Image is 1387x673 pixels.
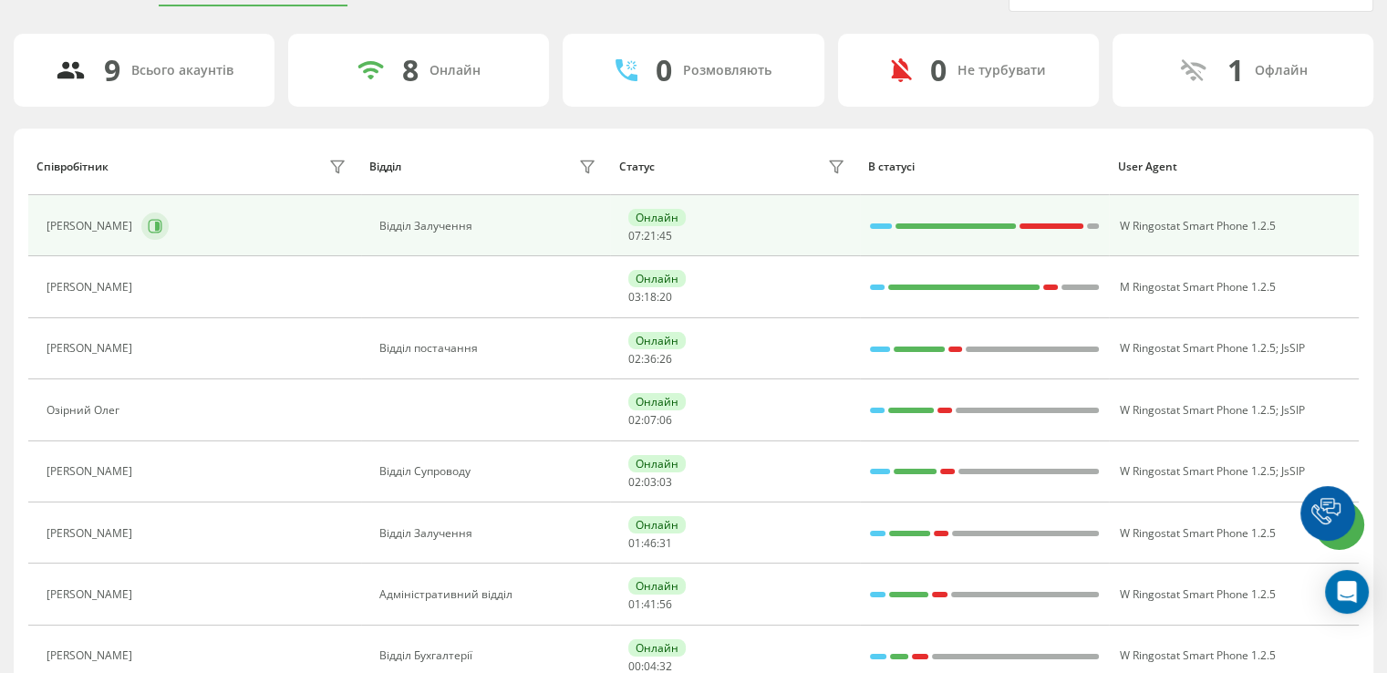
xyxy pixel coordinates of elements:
span: M Ringostat Smart Phone 1.2.5 [1119,279,1275,295]
div: : : [628,291,672,304]
span: 46 [644,535,657,551]
div: : : [628,537,672,550]
div: Адміністративний відділ [379,588,601,601]
span: 20 [659,289,672,305]
span: 01 [628,596,641,612]
div: Не турбувати [957,63,1046,78]
span: W Ringostat Smart Phone 1.2.5 [1119,340,1275,356]
div: Озірний Олег [47,404,124,417]
span: 02 [628,351,641,367]
span: 21 [644,228,657,243]
div: Онлайн [430,63,481,78]
span: 45 [659,228,672,243]
div: 8 [402,53,419,88]
div: 9 [104,53,120,88]
span: 26 [659,351,672,367]
div: Офлайн [1254,63,1307,78]
div: : : [628,414,672,427]
div: Відділ Бухгалтерії [379,649,601,662]
div: User Agent [1118,160,1351,173]
div: : : [628,353,672,366]
span: 01 [628,535,641,551]
span: 07 [628,228,641,243]
span: 02 [628,412,641,428]
div: Онлайн [628,209,686,226]
div: Відділ [369,160,401,173]
div: 0 [656,53,672,88]
span: JsSIP [1280,463,1304,479]
div: Онлайн [628,332,686,349]
span: W Ringostat Smart Phone 1.2.5 [1119,402,1275,418]
div: [PERSON_NAME] [47,588,137,601]
span: W Ringostat Smart Phone 1.2.5 [1119,218,1275,233]
div: Розмовляють [683,63,771,78]
span: 03 [659,474,672,490]
span: 31 [659,535,672,551]
div: [PERSON_NAME] [47,527,137,540]
div: [PERSON_NAME] [47,220,137,233]
div: Онлайн [628,639,686,657]
span: 02 [628,474,641,490]
div: 1 [1227,53,1243,88]
div: Відділ постачання [379,342,601,355]
span: 03 [628,289,641,305]
div: [PERSON_NAME] [47,281,137,294]
div: Онлайн [628,393,686,410]
div: Open Intercom Messenger [1325,570,1369,614]
div: Статус [619,160,655,173]
div: 0 [930,53,947,88]
div: Відділ Супроводу [379,465,601,478]
div: Всього акаунтів [131,63,233,78]
span: 18 [644,289,657,305]
span: 56 [659,596,672,612]
div: В статусі [868,160,1101,173]
div: [PERSON_NAME] [47,342,137,355]
div: : : [628,476,672,489]
div: Онлайн [628,577,686,595]
span: W Ringostat Smart Phone 1.2.5 [1119,647,1275,663]
div: Відділ Залучення [379,527,601,540]
span: 36 [644,351,657,367]
div: : : [628,660,672,673]
div: : : [628,230,672,243]
div: Співробітник [36,160,109,173]
div: [PERSON_NAME] [47,465,137,478]
div: : : [628,598,672,611]
span: W Ringostat Smart Phone 1.2.5 [1119,586,1275,602]
span: JsSIP [1280,402,1304,418]
div: Онлайн [628,516,686,533]
span: 07 [644,412,657,428]
span: JsSIP [1280,340,1304,356]
div: Онлайн [628,270,686,287]
div: [PERSON_NAME] [47,649,137,662]
span: W Ringostat Smart Phone 1.2.5 [1119,463,1275,479]
div: Онлайн [628,455,686,472]
div: Відділ Залучення [379,220,601,233]
span: 41 [644,596,657,612]
span: W Ringostat Smart Phone 1.2.5 [1119,525,1275,541]
span: 06 [659,412,672,428]
span: 03 [644,474,657,490]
